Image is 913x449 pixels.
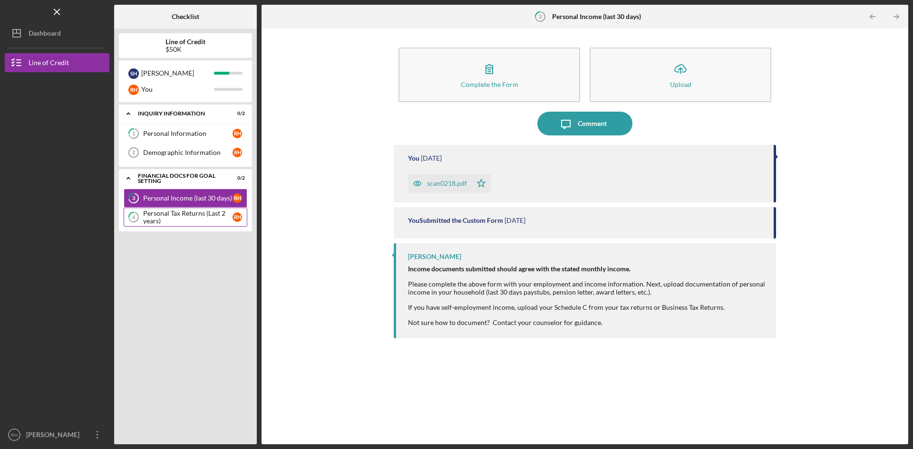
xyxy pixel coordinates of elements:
div: Demographic Information [143,149,233,156]
b: Line of Credit [165,38,205,46]
a: 1Personal InformationRH [124,124,247,143]
a: 3Personal Income (last 30 days)RH [124,189,247,208]
div: Comment [578,112,607,135]
div: If you have self-employment income, upload your Schedule C from your tax returns or Business Tax ... [408,304,767,311]
button: Dashboard [5,24,109,43]
div: Financial Docs for Goal Setting [138,173,221,184]
div: You [141,81,214,97]
button: scan0218.pdf [408,174,491,193]
time: 2025-08-15 20:55 [421,154,442,162]
div: Complete the Form [461,81,518,88]
div: R H [233,212,242,222]
button: RH[PERSON_NAME] [5,425,109,444]
div: Please complete the above form with your employment and income information. Next, upload document... [408,280,767,296]
tspan: 1 [132,131,135,137]
div: $50K [165,46,205,53]
b: Personal Income (last 30 days) [552,13,641,20]
a: 2Demographic InformationRH [124,143,247,162]
div: Line of Credit [29,53,69,75]
div: [PERSON_NAME] [141,65,214,81]
div: You [408,154,419,162]
div: scan0218.pdf [427,180,467,187]
div: [PERSON_NAME] [24,425,86,447]
div: Personal Income (last 30 days) [143,194,233,202]
button: Complete the Form [398,48,580,102]
div: R H [233,129,242,138]
div: INQUIRY INFORMATION [138,111,221,116]
text: RH [11,432,18,438]
div: [PERSON_NAME] [408,253,461,260]
div: Personal Tax Returns (Last 2 years) [143,210,233,225]
div: S H [128,68,139,79]
tspan: 3 [539,13,542,19]
b: Checklist [172,13,199,20]
div: Upload [670,81,691,88]
div: You Submitted the Custom Form [408,217,503,224]
strong: Income documents submitted should agree with the stated monthly income. [408,265,631,273]
tspan: 4 [132,214,136,220]
time: 2025-08-15 15:37 [505,217,525,224]
div: Personal Information [143,130,233,137]
tspan: 2 [132,150,135,155]
button: Comment [537,112,632,135]
div: Dashboard [29,24,61,45]
div: 0 / 2 [228,111,245,116]
button: Upload [590,48,771,102]
div: R H [128,85,139,95]
a: 4Personal Tax Returns (Last 2 years)RH [124,208,247,227]
div: R H [233,148,242,157]
tspan: 3 [132,195,135,201]
button: Line of Credit [5,53,109,72]
div: R H [233,193,242,203]
div: Not sure how to document? Contact your counselor for guidance. [408,319,767,326]
div: 0 / 2 [228,175,245,181]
